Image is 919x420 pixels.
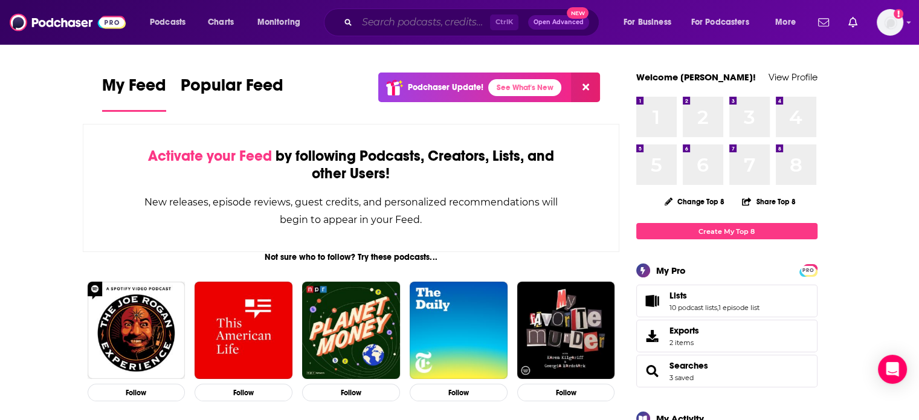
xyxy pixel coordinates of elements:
a: Create My Top 8 [636,223,817,239]
button: Change Top 8 [657,194,732,209]
span: Monitoring [257,14,300,31]
span: , [717,303,718,312]
input: Search podcasts, credits, & more... [357,13,490,32]
a: View Profile [769,71,817,83]
div: Not sure who to follow? Try these podcasts... [83,252,620,262]
div: by following Podcasts, Creators, Lists, and other Users! [144,147,559,183]
a: Lists [669,290,759,301]
span: Exports [669,325,699,336]
a: See What's New [488,79,561,96]
span: Ctrl K [490,15,518,30]
a: Searches [669,360,708,371]
a: Show notifications dropdown [843,12,862,33]
span: Activate your Feed [148,147,272,165]
div: My Pro [656,265,686,276]
span: Podcasts [150,14,185,31]
a: Lists [640,292,665,309]
button: open menu [249,13,316,32]
button: Share Top 8 [741,190,796,213]
button: Open AdvancedNew [528,15,589,30]
img: My Favorite Murder with Karen Kilgariff and Georgia Hardstark [517,282,615,380]
span: Logged in as Bcprpro33 [877,9,903,36]
button: open menu [141,13,201,32]
span: Lists [636,285,817,317]
span: For Podcasters [691,14,749,31]
img: Planet Money [302,282,400,380]
span: Open Advanced [534,19,584,25]
img: This American Life [195,282,292,380]
img: The Joe Rogan Experience [88,282,185,380]
span: New [567,7,588,19]
button: open menu [683,13,767,32]
button: Show profile menu [877,9,903,36]
img: User Profile [877,9,903,36]
a: My Feed [102,75,166,112]
a: PRO [801,265,816,274]
button: open menu [767,13,811,32]
a: Show notifications dropdown [813,12,834,33]
button: Follow [302,384,400,401]
img: Podchaser - Follow, Share and Rate Podcasts [10,11,126,34]
img: The Daily [410,282,508,380]
div: Open Intercom Messenger [878,355,907,384]
a: Exports [636,320,817,352]
div: New releases, episode reviews, guest credits, and personalized recommendations will begin to appe... [144,193,559,228]
a: 10 podcast lists [669,303,717,312]
button: Follow [195,384,292,401]
span: Lists [669,290,687,301]
svg: Add a profile image [894,9,903,19]
span: Popular Feed [181,75,283,103]
button: open menu [615,13,686,32]
a: 1 episode list [718,303,759,312]
button: Follow [410,384,508,401]
a: 3 saved [669,373,694,382]
span: Charts [208,14,234,31]
span: For Business [624,14,671,31]
a: Welcome [PERSON_NAME]! [636,71,756,83]
a: Popular Feed [181,75,283,112]
button: Follow [88,384,185,401]
div: Search podcasts, credits, & more... [335,8,611,36]
button: Follow [517,384,615,401]
span: PRO [801,266,816,275]
a: Charts [200,13,241,32]
span: 2 items [669,338,699,347]
span: Exports [640,328,665,344]
span: More [775,14,796,31]
a: Searches [640,363,665,380]
p: Podchaser Update! [408,82,483,92]
span: My Feed [102,75,166,103]
span: Searches [636,355,817,387]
